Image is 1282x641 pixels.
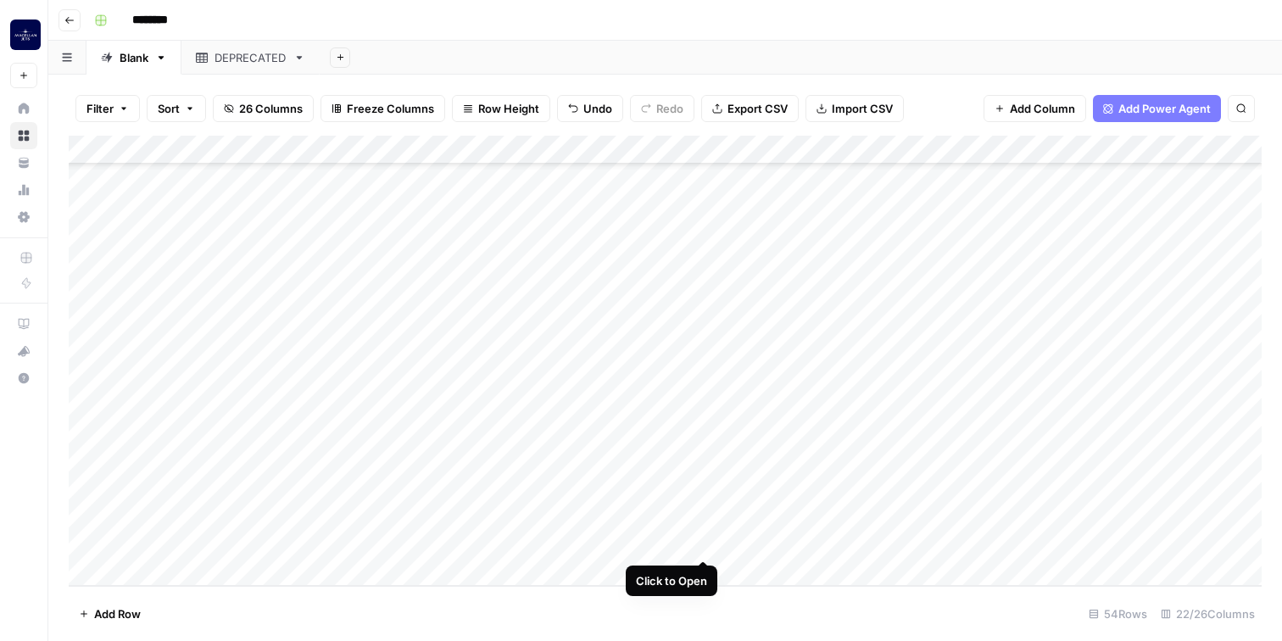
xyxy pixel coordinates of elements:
span: Add Column [1010,100,1075,117]
span: Add Row [94,605,141,622]
a: AirOps Academy [10,310,37,337]
span: Redo [656,100,683,117]
img: Magellan Jets Logo [10,20,41,50]
a: Your Data [10,149,37,176]
span: Add Power Agent [1118,100,1211,117]
div: 22/26 Columns [1154,600,1262,627]
a: DEPRECATED [181,41,320,75]
span: Import CSV [832,100,893,117]
div: What's new? [11,338,36,364]
button: 26 Columns [213,95,314,122]
a: Home [10,95,37,122]
span: Filter [86,100,114,117]
button: Filter [75,95,140,122]
a: Browse [10,122,37,149]
span: Undo [583,100,612,117]
div: 54 Rows [1082,600,1154,627]
button: Redo [630,95,694,122]
button: Add Column [984,95,1086,122]
button: What's new? [10,337,37,365]
button: Help + Support [10,365,37,392]
button: Add Row [69,600,151,627]
a: Settings [10,203,37,231]
button: Row Height [452,95,550,122]
div: DEPRECATED [215,49,287,66]
span: Freeze Columns [347,100,434,117]
button: Sort [147,95,206,122]
span: Row Height [478,100,539,117]
button: Export CSV [701,95,799,122]
button: Undo [557,95,623,122]
a: Blank [86,41,181,75]
div: Click to Open [636,572,707,589]
button: Import CSV [805,95,904,122]
button: Workspace: Magellan Jets [10,14,37,56]
span: Sort [158,100,180,117]
button: Freeze Columns [320,95,445,122]
div: Blank [120,49,148,66]
a: Usage [10,176,37,203]
button: Add Power Agent [1093,95,1221,122]
span: 26 Columns [239,100,303,117]
span: Export CSV [727,100,788,117]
